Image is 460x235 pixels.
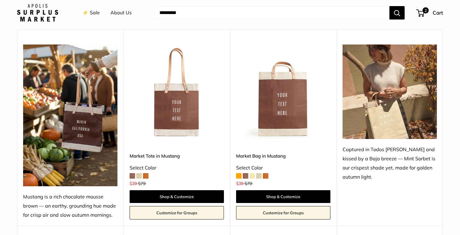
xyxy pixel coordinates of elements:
a: Shop & Customize [130,190,224,203]
input: Search... [155,6,389,20]
div: Select Color [130,163,224,173]
span: $39 [236,181,243,186]
a: Market Tote in Mustang [130,152,224,159]
a: Customize for Groups [130,206,224,219]
div: Captured in Todos [PERSON_NAME] and kissed by a Baja breeze — Mint Sorbet is our crispest shade y... [343,145,437,182]
a: Customize for Groups [236,206,330,219]
img: Apolis: Surplus Market [17,4,58,22]
span: $79 [245,181,252,186]
img: Market Bag in Mustang [236,45,330,139]
a: Market Bag in Mustang [236,152,330,159]
img: Market Tote in Mustang [130,45,224,139]
span: 2 [423,7,429,13]
div: Mustang is a rich chocolate mousse brown — an earthy, grounding hue made for crisp air and slow a... [23,192,117,220]
span: $39 [130,181,137,186]
a: Market Bag in MustangMarket Bag in Mustang [236,45,330,139]
span: Cart [433,9,443,16]
a: About Us [110,8,132,17]
a: ⚡️ Sale [82,8,100,17]
a: Shop & Customize [236,190,330,203]
div: Select Color [236,163,330,173]
span: $79 [138,181,145,186]
a: 2 Cart [417,8,443,18]
button: Search [389,6,405,20]
img: Captured in Todos Santos and kissed by a Baja breeze — Mint Sorbet is our crispest shade yet, mad... [343,45,437,139]
a: Market Tote in MustangMarket Tote in Mustang [130,45,224,139]
img: Mustang is a rich chocolate mousse brown — an earthy, grounding hue made for crisp air and slow a... [23,45,117,186]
